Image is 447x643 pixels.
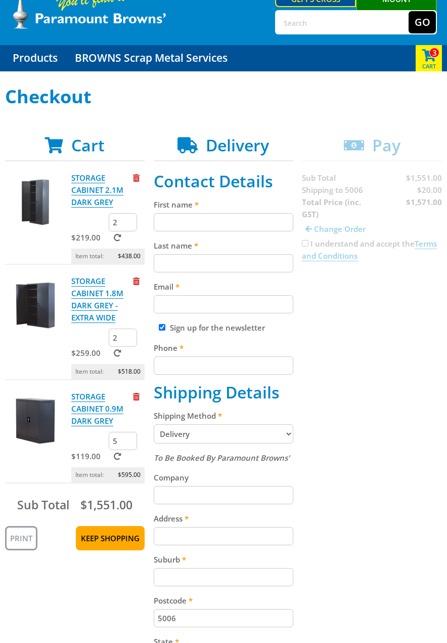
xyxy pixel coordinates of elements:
label: Phone [154,342,293,354]
input: Please enter your last name. [154,254,293,272]
label: Last name [154,239,293,252]
a: Go to the Products page [5,45,65,71]
span: Delivery [206,134,269,156]
h2: Shipping Details [154,383,293,402]
label: Sign up for the newsletter [170,323,265,333]
input: Please enter your suburb. [154,568,293,586]
p: Item total: [71,467,145,483]
label: Email [154,280,293,293]
a: Remove from cart [133,173,140,183]
span: Cart [71,134,105,156]
label: First name [154,198,293,211]
a: Remove from cart [133,276,140,286]
select: Please select a shipping method. [154,424,293,444]
p: Item total: [71,249,145,264]
input: Please enter your telephone number. [154,356,293,375]
input: Please enter your email address. [154,295,293,313]
a: Keep Shopping [76,526,145,550]
p: $219.00 [71,231,107,244]
p: $119.00 [71,450,107,462]
input: Please enter your postcode. [154,609,293,627]
span: $438.00 [118,249,141,264]
em: To Be Booked By Paramount Browns' [154,453,290,463]
input: Search [276,11,409,33]
a: Print [5,526,37,550]
a: STORAGE CABINET 0.9M DARK GREY [71,391,123,426]
label: Postcode [154,594,293,607]
span: $1,551.00 [80,497,132,513]
span: $518.00 [118,364,141,379]
div: Cart [416,45,442,71]
label: Company [154,471,293,484]
a: STORAGE CABINET 1.8M DARK GREY - EXTRA WIDE [71,276,123,323]
label: Address [154,512,293,525]
span: Sub Total [17,497,69,513]
span: 3 [429,48,439,58]
p: Item total: [71,364,145,379]
a: STORAGE CABINET 2.1M DARK GREY [71,173,123,208]
img: STORAGE CABINET 2.1M DARK GREY [5,172,66,232]
img: STORAGE CABINET 0.9M DARK GREY [5,390,66,451]
h1: Checkout [5,87,442,107]
button: Go [409,11,436,33]
a: Go to the BROWNS Scrap Metal Services page [67,45,235,71]
img: STORAGE CABINET 1.8M DARK GREY - EXTRA WIDE [5,275,66,336]
label: Shipping Method [154,410,293,422]
h2: Contact Details [154,172,293,191]
input: Please enter your address. [154,527,293,545]
label: Suburb [154,553,293,566]
p: $259.00 [71,347,107,359]
a: Remove from cart [133,391,140,401]
span: $595.00 [118,467,141,483]
input: Please enter your first name. [154,213,293,231]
